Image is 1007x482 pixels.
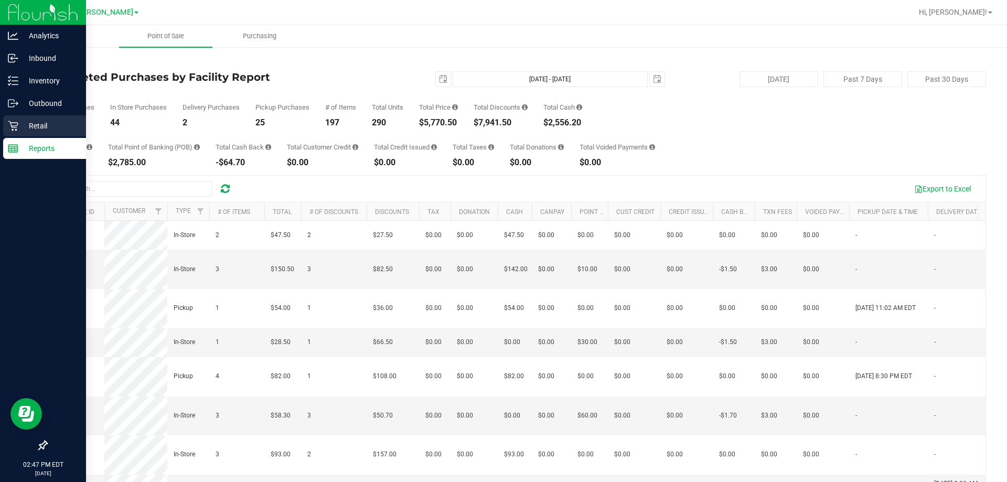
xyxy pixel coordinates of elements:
[538,371,554,381] span: $0.00
[5,460,81,469] p: 02:47 PM EDT
[373,449,397,459] span: $157.00
[474,104,528,111] div: Total Discounts
[174,411,195,421] span: In-Store
[576,104,582,111] i: Sum of the successful, non-voided cash payment transactions for all purchases in the date range. ...
[540,208,564,216] a: CanPay
[934,264,936,274] span: -
[457,303,473,313] span: $0.00
[761,230,777,240] span: $0.00
[419,104,458,111] div: Total Price
[307,371,311,381] span: 1
[216,158,271,167] div: -$64.70
[855,411,857,421] span: -
[649,144,655,151] i: Sum of all voided payment transaction amounts, excluding tips and transaction fees, for all purch...
[372,119,403,127] div: 290
[614,411,630,421] span: $0.00
[614,264,630,274] span: $0.00
[614,230,630,240] span: $0.00
[373,303,393,313] span: $36.00
[510,144,564,151] div: Total Donations
[614,371,630,381] span: $0.00
[803,449,819,459] span: $0.00
[934,230,936,240] span: -
[719,303,735,313] span: $0.00
[459,208,490,216] a: Donation
[474,119,528,127] div: $7,941.50
[255,104,309,111] div: Pickup Purchases
[373,411,393,421] span: $50.70
[373,264,393,274] span: $82.50
[218,208,250,216] a: # of Items
[352,144,358,151] i: Sum of the successful, non-voided payments using account credit for all purchases in the date range.
[488,144,494,151] i: Sum of the total taxes for all purchases in the date range.
[287,144,358,151] div: Total Customer Credit
[934,337,936,347] span: -
[372,104,403,111] div: Total Units
[803,230,819,240] span: $0.00
[174,264,195,274] span: In-Store
[577,449,594,459] span: $0.00
[719,449,735,459] span: $0.00
[108,144,200,151] div: Total Point of Banking (POB)
[10,398,42,430] iframe: Resource center
[133,31,198,41] span: Point of Sale
[936,208,981,216] a: Delivery Date
[577,337,597,347] span: $30.00
[18,52,81,65] p: Inbound
[580,158,655,167] div: $0.00
[543,119,582,127] div: $2,556.20
[803,371,819,381] span: $0.00
[436,72,451,87] span: select
[425,264,442,274] span: $0.00
[577,371,594,381] span: $0.00
[667,371,683,381] span: $0.00
[934,303,936,313] span: -
[216,411,219,421] span: 3
[538,449,554,459] span: $0.00
[855,303,916,313] span: [DATE] 11:02 AM EDT
[307,230,311,240] span: 2
[5,469,81,477] p: [DATE]
[18,120,81,132] p: Retail
[8,53,18,63] inline-svg: Inbound
[425,371,442,381] span: $0.00
[855,264,857,274] span: -
[504,303,524,313] span: $54.00
[719,264,737,274] span: -$1.50
[216,449,219,459] span: 3
[823,71,902,87] button: Past 7 Days
[425,303,442,313] span: $0.00
[307,337,311,347] span: 1
[46,71,359,83] h4: Completed Purchases by Facility Report
[216,264,219,274] span: 3
[667,303,683,313] span: $0.00
[425,230,442,240] span: $0.00
[271,264,294,274] span: $150.50
[667,411,683,421] span: $0.00
[719,337,737,347] span: -$1.50
[457,337,473,347] span: $0.00
[650,72,665,87] span: select
[18,97,81,110] p: Outbound
[803,264,819,274] span: $0.00
[538,303,554,313] span: $0.00
[761,303,777,313] span: $0.00
[271,449,291,459] span: $93.00
[452,104,458,111] i: Sum of the total prices of all purchases in the date range.
[558,144,564,151] i: Sum of all round-up-to-next-dollar total price adjustments for all purchases in the date range.
[855,449,857,459] span: -
[719,230,735,240] span: $0.00
[504,264,528,274] span: $142.00
[504,449,524,459] span: $93.00
[803,411,819,421] span: $0.00
[194,144,200,151] i: Sum of the successful, non-voided point-of-banking payment transactions, both via payment termina...
[805,208,857,216] a: Voided Payment
[504,230,524,240] span: $47.50
[216,303,219,313] span: 1
[174,337,195,347] span: In-Store
[271,230,291,240] span: $47.50
[425,337,442,347] span: $0.00
[538,337,554,347] span: $0.00
[18,142,81,155] p: Reports
[543,104,582,111] div: Total Cash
